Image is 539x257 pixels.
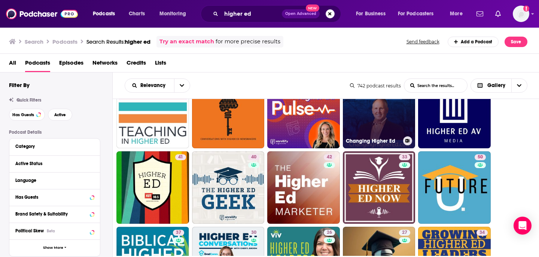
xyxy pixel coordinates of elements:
span: Active [54,113,66,117]
button: Active [48,109,72,121]
input: Search podcasts, credits, & more... [221,8,282,20]
span: Logged in as daynakeetonpr [513,6,529,22]
span: 40 [251,154,256,161]
span: Podcasts [25,57,50,72]
span: 42 [327,154,332,161]
a: Charts [124,8,149,20]
button: Active Status [15,159,94,168]
span: Show More [43,246,63,250]
span: Podcasts [93,9,115,19]
a: Credits [127,57,146,72]
a: 65 [116,76,189,148]
button: open menu [445,8,472,20]
a: 41 [116,151,189,224]
h2: Choose List sort [125,78,190,93]
a: 33 [343,151,415,224]
a: 34 [476,230,488,236]
div: Open Intercom Messenger [514,217,532,235]
img: Podchaser - Follow, Share and Rate Podcasts [6,7,78,21]
div: Beta [47,229,55,233]
span: 26 [327,229,332,236]
div: Search Results: [86,38,150,45]
button: open menu [88,8,125,20]
span: 41 [178,154,183,161]
h3: Podcasts [52,38,77,45]
a: 47 [267,76,340,148]
a: 50 [418,151,491,224]
span: 33 [402,154,407,161]
span: Monitoring [159,9,186,19]
span: Gallery [487,83,505,88]
a: All [9,57,16,72]
span: higher ed [125,38,150,45]
span: Political Skew [15,228,44,233]
a: Episodes [59,57,83,72]
div: Has Guests [15,195,88,200]
div: 742 podcast results [350,83,401,89]
button: Brand Safety & Suitability [15,209,94,219]
button: Open AdvancedNew [282,9,320,18]
div: Category [15,144,89,149]
a: 40 [192,151,265,224]
img: User Profile [513,6,529,22]
button: open menu [351,8,395,20]
a: Show notifications dropdown [473,7,486,20]
span: Has Guests [12,113,34,117]
span: 30 [251,229,256,236]
button: Show profile menu [513,6,529,22]
button: open menu [174,79,190,92]
span: for more precise results [216,37,280,46]
button: Save [505,37,527,47]
span: New [306,4,319,12]
a: 30 [248,230,259,236]
a: Show notifications dropdown [492,7,504,20]
span: 50 [478,154,483,161]
span: 37 [176,229,181,236]
span: Charts [129,9,145,19]
div: Search podcasts, credits, & more... [208,5,348,22]
span: For Podcasters [398,9,434,19]
div: Active Status [15,161,89,166]
a: 42 [267,151,340,224]
span: 27 [402,229,407,236]
a: 40 [248,154,259,160]
svg: Add a profile image [523,6,529,12]
a: 27 [399,230,410,236]
p: Podcast Details [9,130,100,135]
span: More [450,9,463,19]
a: Lists [155,57,166,72]
button: Choose View [471,78,528,93]
span: For Business [356,9,386,19]
h2: Filter By [9,81,30,89]
span: Open Advanced [285,12,316,16]
button: Show More [9,239,100,256]
a: 50 [475,154,486,160]
a: Search Results:higher ed [86,38,150,45]
a: 26 [324,230,335,236]
a: 45Changing Higher Ed [343,76,415,148]
a: 46 [418,76,491,148]
button: open menu [125,83,174,88]
button: open menu [154,8,196,20]
a: 33 [399,154,410,160]
a: Try an exact match [159,37,214,46]
span: 34 [479,229,485,236]
div: Brand Safety & Suitability [15,211,88,217]
button: open menu [393,8,445,20]
a: Networks [92,57,118,72]
h3: Changing Higher Ed [346,138,400,144]
h3: Search [25,38,43,45]
span: Relevancy [140,83,168,88]
button: Language [15,176,94,185]
span: Quick Filters [16,97,41,103]
a: 42 [324,154,335,160]
button: Has Guests [15,192,94,202]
